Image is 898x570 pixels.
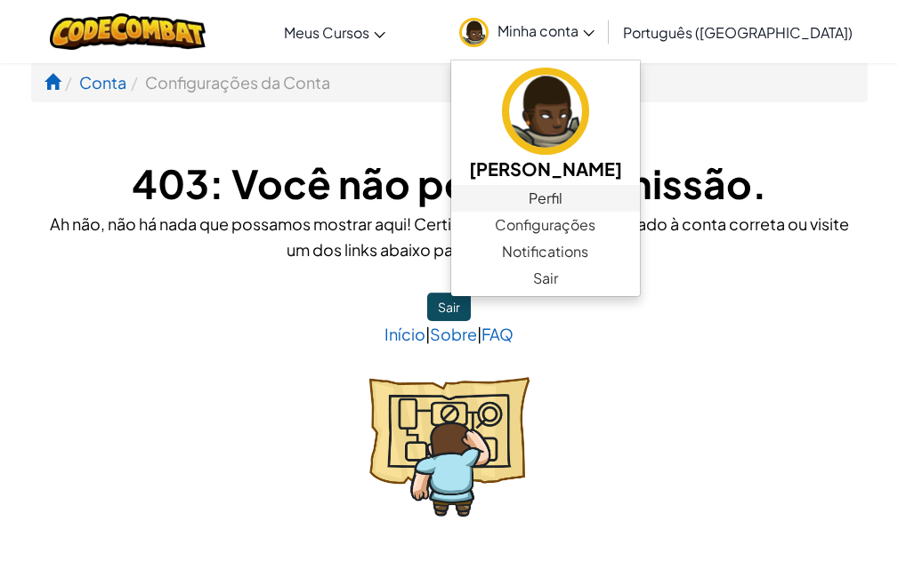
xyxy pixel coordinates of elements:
[502,68,589,155] img: avatar
[275,8,394,56] a: Meus Cursos
[623,23,853,42] span: Português ([GEOGRAPHIC_DATA])
[132,158,231,208] span: 403:
[459,18,489,47] img: avatar
[427,293,471,321] button: Sair
[502,241,588,262] span: Notifications
[231,158,767,208] span: Você não possui permissão.
[49,211,850,262] p: Ah não, não há nada que possamos mostrar aqui! Certifique-se de estar conectado à conta correta o...
[430,324,477,344] a: Sobre
[498,21,595,40] span: Minha conta
[50,13,206,50] img: CodeCombat logo
[451,185,640,212] a: Perfil
[451,265,640,292] a: Sair
[451,238,640,265] a: Notifications
[79,72,126,92] a: Conta
[451,65,640,185] a: [PERSON_NAME]
[451,212,640,238] a: Configurações
[477,324,481,344] span: |
[369,377,530,517] img: 404_2.png
[384,324,425,344] a: Início
[614,8,862,56] a: Português ([GEOGRAPHIC_DATA])
[481,324,514,344] a: FAQ
[450,4,603,60] a: Minha conta
[469,155,622,182] h5: [PERSON_NAME]
[126,69,330,95] li: Configurações da Conta
[284,23,369,42] span: Meus Cursos
[425,324,430,344] span: |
